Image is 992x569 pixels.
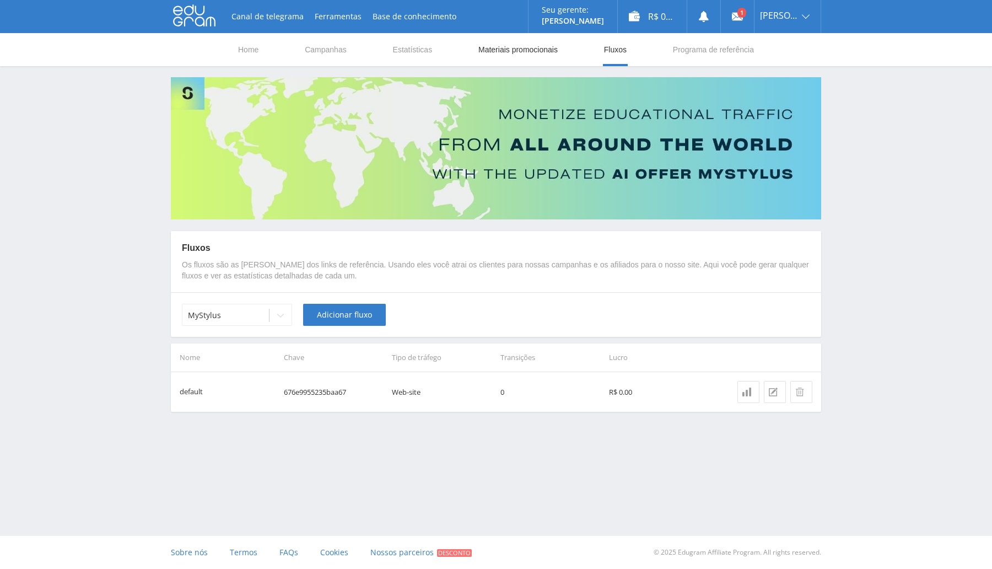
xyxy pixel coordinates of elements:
[502,536,821,569] div: © 2025 Edugram Affiliate Program. All rights reserved.
[230,536,257,569] a: Termos
[279,547,298,557] span: FAQs
[603,33,628,66] a: Fluxos
[320,547,348,557] span: Cookies
[737,381,759,403] a: Estatísticas
[180,386,203,399] div: default
[496,372,605,412] td: 0
[279,343,388,372] th: Chave
[182,242,810,254] p: Fluxos
[317,310,372,319] span: Adicionar fluxo
[387,343,496,372] th: Tipo de tráfego
[279,536,298,569] a: FAQs
[320,536,348,569] a: Cookies
[171,343,279,372] th: Nome
[171,536,208,569] a: Sobre nós
[605,343,713,372] th: Lucro
[437,549,472,557] span: Desconto
[370,536,472,569] a: Nossos parceiros Desconto
[171,547,208,557] span: Sobre nós
[171,77,821,219] img: Banner
[182,260,810,281] p: Os fluxos são as [PERSON_NAME] dos links de referência. Usando eles você atrai os clientes para n...
[764,381,786,403] button: Editar
[605,372,713,412] td: R$ 0.00
[304,33,348,66] a: Campanhas
[542,6,604,14] p: Seu gerente:
[387,372,496,412] td: Web-site
[237,33,260,66] a: Home
[279,372,388,412] td: 676e9955235baa67
[392,33,434,66] a: Estatísticas
[477,33,559,66] a: Materiais promocionais
[303,304,386,326] button: Adicionar fluxo
[790,381,812,403] button: Deletar
[760,11,799,20] span: [PERSON_NAME]
[370,547,434,557] span: Nossos parceiros
[230,547,257,557] span: Termos
[496,343,605,372] th: Transições
[672,33,755,66] a: Programa de referência
[542,17,604,25] p: [PERSON_NAME]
